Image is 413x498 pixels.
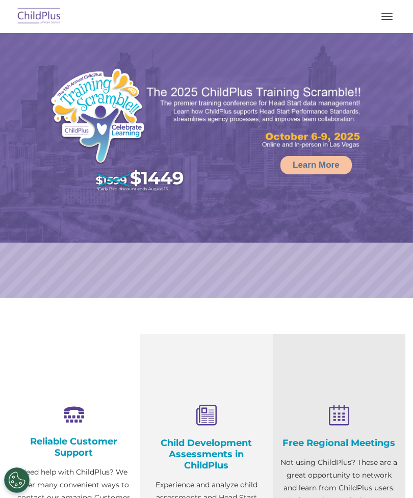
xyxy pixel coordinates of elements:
[280,156,352,174] a: Learn More
[4,467,30,493] button: Cookies Settings
[280,437,398,449] h4: Free Regional Meetings
[148,437,265,471] h4: Child Development Assessments in ChildPlus
[15,5,63,29] img: ChildPlus by Procare Solutions
[15,436,133,458] h4: Reliable Customer Support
